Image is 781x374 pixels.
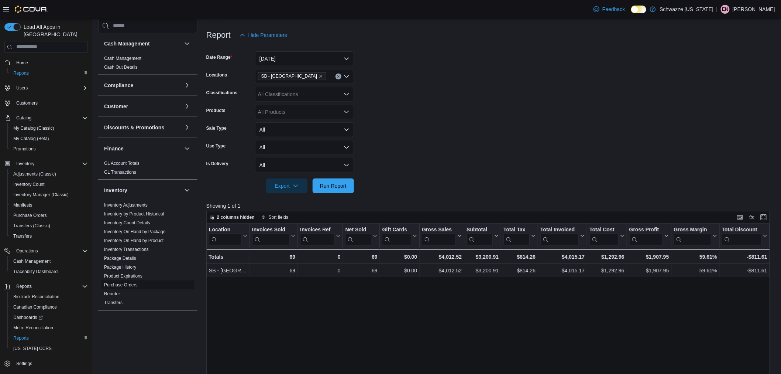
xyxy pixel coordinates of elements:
a: Traceabilty Dashboard [10,267,61,276]
input: Dark Mode [631,6,647,13]
button: Gross Profit [629,226,669,245]
div: Total Tax [503,226,530,245]
div: 69 [252,252,295,261]
button: Canadian Compliance [7,302,91,312]
div: $0.00 [382,252,417,261]
span: Transfers [104,300,123,306]
button: [US_STATE] CCRS [7,343,91,354]
button: Manifests [7,200,91,210]
button: Inventory [13,159,37,168]
span: Sort fields [269,214,288,220]
a: Feedback [591,2,628,17]
img: Cova [15,6,48,13]
button: Customer [183,102,192,111]
div: Gift Card Sales [382,226,411,245]
button: Invoices Ref [300,226,340,245]
a: Purchase Orders [104,282,138,288]
a: My Catalog (Classic) [10,124,57,133]
button: Operations [1,246,91,256]
div: Subtotal [467,226,493,233]
span: Cash Management [10,257,88,266]
a: Package Details [104,256,136,261]
div: Gross Profit [629,226,663,245]
div: Gross Profit [629,226,663,233]
button: Catalog [13,113,34,122]
button: Catalog [1,113,91,123]
span: Inventory On Hand by Package [104,229,166,235]
div: $1,292.96 [589,252,624,261]
span: Cash Out Details [104,64,138,70]
button: Net Sold [345,226,377,245]
div: $4,012.52 [422,266,462,275]
div: $3,200.91 [467,252,499,261]
button: Sort fields [258,213,291,222]
button: Reports [13,282,35,291]
span: Metrc Reconciliation [13,325,53,331]
div: Evalise Nieves [721,5,730,14]
span: Promotions [13,146,36,152]
span: Inventory On Hand by Product [104,238,164,244]
a: Inventory Count [10,180,48,189]
span: Reorder [104,291,120,297]
span: Reports [10,69,88,78]
span: Home [13,58,88,67]
span: Dashboards [13,314,43,320]
a: Inventory Adjustments [104,203,148,208]
span: Settings [16,361,32,367]
div: Gross Sales [422,226,456,245]
button: Location [209,226,247,245]
div: 59.61% [674,266,717,275]
span: Users [16,85,28,91]
button: Inventory Manager (Classic) [7,190,91,200]
div: 69 [252,266,295,275]
button: Compliance [104,82,181,89]
span: Export [271,178,303,193]
p: [PERSON_NAME] [733,5,775,14]
span: Dashboards [10,313,88,322]
a: BioTrack Reconciliation [10,292,62,301]
div: 69 [345,266,377,275]
h3: Compliance [104,82,133,89]
a: Settings [13,359,35,368]
a: Inventory Manager (Classic) [10,190,72,199]
label: Date Range [206,54,233,60]
span: EN [722,5,729,14]
span: Purchase Orders [10,211,88,220]
button: All [255,140,354,155]
a: Cash Out Details [104,65,138,70]
div: $814.26 [503,252,536,261]
button: All [255,122,354,137]
button: Settings [1,358,91,369]
div: -$811.61 [722,252,767,261]
span: Cash Management [104,55,141,61]
div: 69 [345,252,377,261]
span: Transfers (Classic) [10,221,88,230]
button: Cash Management [104,40,181,47]
span: Settings [13,359,88,368]
span: Users [13,84,88,92]
label: Products [206,108,226,113]
div: Total Discount [722,226,761,245]
span: Inventory [16,161,34,167]
div: Total Tax [503,226,530,233]
div: $4,012.52 [422,252,462,261]
button: Purchase Orders [7,210,91,221]
h3: Discounts & Promotions [104,124,164,131]
button: Discounts & Promotions [183,123,192,132]
button: Reports [7,68,91,78]
button: Gross Margin [674,226,717,245]
button: Finance [183,144,192,153]
span: Canadian Compliance [10,303,88,312]
span: Catalog [16,115,31,121]
div: 0 [300,252,340,261]
span: Transfers (Classic) [13,223,50,229]
div: Totals [209,252,247,261]
span: Reports [13,282,88,291]
div: Gift Cards [382,226,411,233]
button: Clear input [336,74,341,79]
span: Package History [104,264,136,270]
label: Sale Type [206,125,227,131]
a: Transfers (Classic) [10,221,53,230]
span: Promotions [10,144,88,153]
a: Product Expirations [104,273,142,279]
